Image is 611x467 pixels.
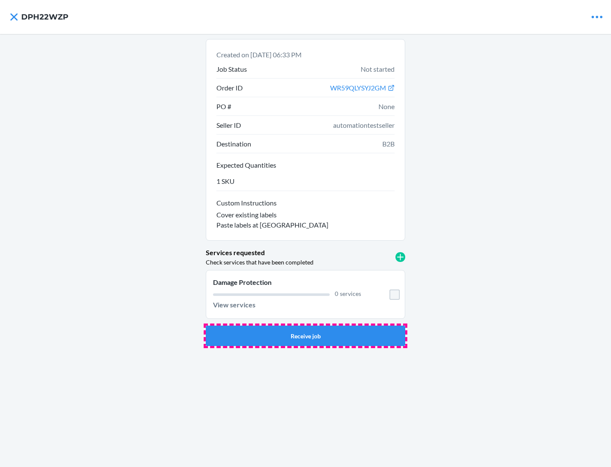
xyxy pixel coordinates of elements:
[216,160,395,172] button: Expected Quantities
[216,176,235,186] p: 1 SKU
[213,298,255,312] button: View services
[333,120,395,130] span: automationtestseller
[216,120,241,130] p: Seller ID
[382,139,395,149] span: B2B
[216,50,395,60] p: Created on [DATE] 06:33 PM
[213,300,255,310] p: View services
[206,258,314,267] p: Check services that have been completed
[216,139,251,149] p: Destination
[216,210,277,220] p: Cover existing labels
[21,11,68,23] h4: DPH22WZP
[361,64,395,74] p: Not started
[378,101,395,112] span: None
[330,84,395,92] a: WR59QLYSYJ2GM
[216,220,328,230] p: Paste labels at [GEOGRAPHIC_DATA]
[340,290,361,297] span: services
[216,198,395,208] p: Custom Instructions
[216,64,247,74] p: Job Status
[216,160,395,170] p: Expected Quantities
[330,84,386,92] span: WR59QLYSYJ2GM
[216,83,243,93] p: Order ID
[206,248,265,258] p: Services requested
[335,290,338,297] span: 0
[216,198,395,210] button: Custom Instructions
[213,277,361,287] p: Damage Protection
[206,326,405,346] button: Receive job
[216,101,231,112] p: PO #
